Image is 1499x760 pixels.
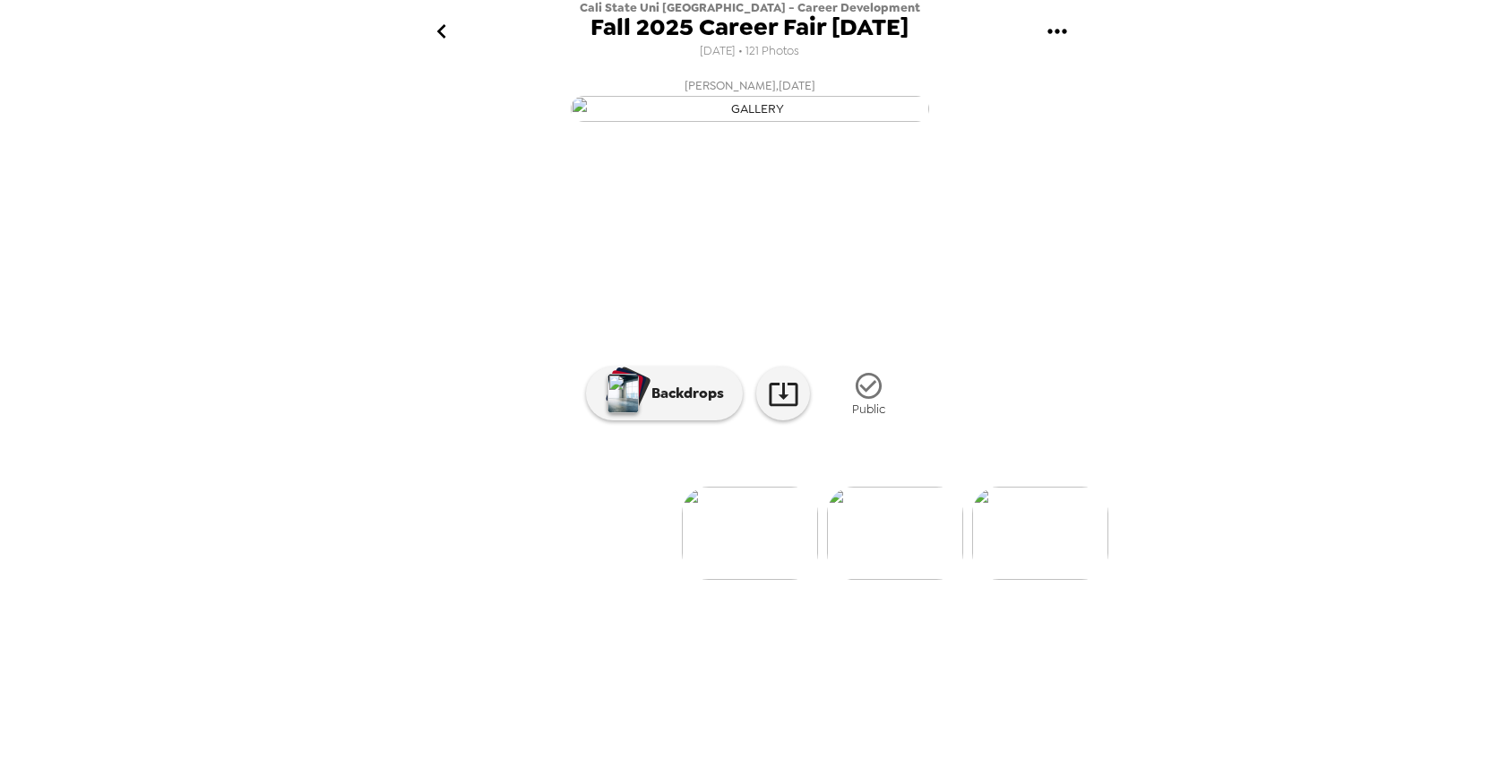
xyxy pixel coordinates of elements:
button: Public [823,360,913,427]
img: gallery [571,96,929,122]
img: gallery [827,487,963,580]
span: [DATE] • 121 Photos [700,39,799,64]
button: Backdrops [586,367,743,420]
span: Public [852,402,885,417]
span: Fall 2025 Career Fair [DATE] [590,15,909,39]
button: gallery menu [1029,3,1087,61]
button: go back [413,3,471,61]
img: gallery [682,487,818,580]
img: gallery [972,487,1108,580]
p: Backdrops [642,383,724,404]
button: [PERSON_NAME],[DATE] [392,70,1108,127]
span: [PERSON_NAME] , [DATE] [685,75,815,96]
